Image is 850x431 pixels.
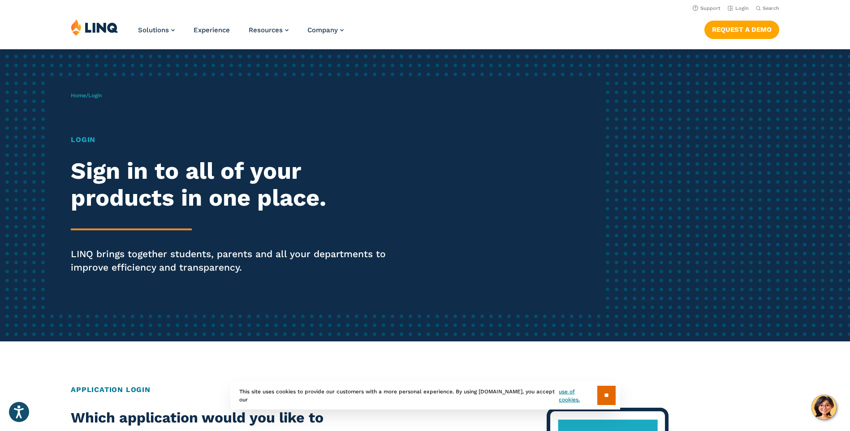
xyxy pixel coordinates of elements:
a: Request a Demo [704,21,779,39]
span: Search [763,5,779,11]
a: Support [693,5,721,11]
span: Resources [249,26,283,34]
span: Company [307,26,338,34]
button: Open Search Bar [756,5,779,12]
a: Resources [249,26,289,34]
a: Login [728,5,749,11]
img: LINQ | K‑12 Software [71,19,118,36]
a: Home [71,92,86,99]
span: Solutions [138,26,169,34]
span: / [71,92,102,99]
div: This site uses cookies to provide our customers with a more personal experience. By using [DOMAIN... [230,381,620,409]
a: use of cookies. [559,388,597,404]
a: Experience [194,26,230,34]
h2: Sign in to all of your products in one place. [71,158,398,211]
button: Hello, have a question? Let’s chat. [811,395,837,420]
nav: Button Navigation [704,19,779,39]
nav: Primary Navigation [138,19,344,48]
a: Company [307,26,344,34]
a: Solutions [138,26,175,34]
span: Login [88,92,102,99]
h1: Login [71,134,398,145]
h2: Application Login [71,384,779,395]
p: LINQ brings together students, parents and all your departments to improve efficiency and transpa... [71,247,398,274]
